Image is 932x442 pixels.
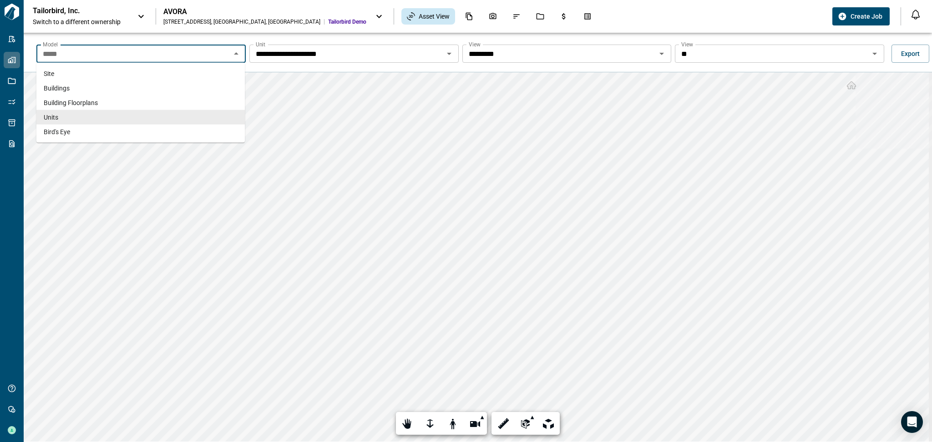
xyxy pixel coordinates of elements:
button: Create Job [832,7,890,25]
button: Open [868,47,881,60]
div: Open Intercom Messenger [901,411,923,433]
button: Export [891,45,929,63]
div: Budgets [554,9,573,24]
div: Takeoff Center [578,9,597,24]
label: Unit [256,40,265,48]
button: Close [230,47,243,60]
span: Tailorbird Demo [328,18,366,25]
label: View [681,40,693,48]
p: Tailorbird, Inc. [33,6,115,15]
div: Jobs [531,9,550,24]
span: Export [901,49,920,58]
span: Site [44,69,54,78]
label: View [469,40,481,48]
div: Issues & Info [507,9,526,24]
span: Bird's Eye [44,127,70,136]
span: Switch to a different ownership [33,17,128,26]
label: Model [43,40,58,48]
span: Building Floorplans [44,98,98,107]
button: Open [443,47,456,60]
button: Open notification feed [908,7,923,22]
span: Asset View [419,12,450,21]
div: AVORA [163,7,366,16]
div: Asset View [401,8,455,25]
div: Photos [483,9,502,24]
span: Units [44,113,58,122]
span: Create Job [851,12,882,21]
div: [STREET_ADDRESS] , [GEOGRAPHIC_DATA] , [GEOGRAPHIC_DATA] [163,18,320,25]
div: Documents [460,9,479,24]
span: Buildings [44,84,70,93]
button: Open [655,47,668,60]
